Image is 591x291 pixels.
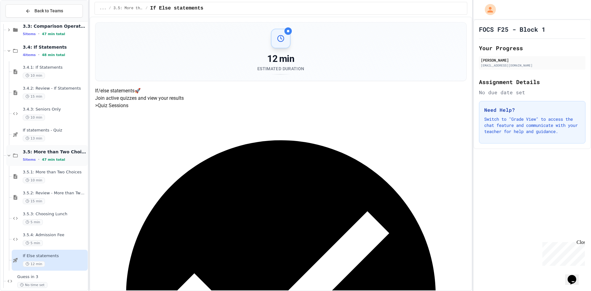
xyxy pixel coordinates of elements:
[2,2,42,39] div: Chat with us now!Close
[23,253,86,259] span: If Else statements
[34,8,63,14] span: Back to Teams
[565,266,585,285] iframe: chat widget
[484,106,580,114] h3: Need Help?
[23,177,45,183] span: 10 min
[23,135,45,141] span: 13 min
[23,158,36,162] span: 5 items
[95,87,467,95] h4: If/else statements 🚀
[23,32,36,36] span: 5 items
[146,6,148,11] span: /
[484,116,580,135] p: Switch to "Grade View" to access the chat feature and communicate with your teacher for help and ...
[38,52,39,57] span: •
[23,53,36,57] span: 4 items
[481,63,584,68] div: [EMAIL_ADDRESS][DOMAIN_NAME]
[95,102,467,109] h5: > Quiz Sessions
[100,6,107,11] span: ...
[257,66,304,72] div: Estimated Duration
[23,232,86,238] span: 3.5.4: Admission Fee
[23,149,86,155] span: 3.5: More than Two Choices
[42,32,65,36] span: 47 min total
[479,25,545,34] h1: FOCS F25 - Block 1
[42,158,65,162] span: 47 min total
[478,2,497,17] div: My Account
[479,78,585,86] h2: Assignment Details
[23,65,86,70] span: 3.4.1: If Statements
[42,53,65,57] span: 48 min total
[481,57,584,63] div: [PERSON_NAME]
[479,89,585,96] div: No due date set
[23,261,45,267] span: 12 min
[38,157,39,162] span: •
[23,198,45,204] span: 15 min
[23,44,86,50] span: 3.4: If Statements
[23,94,45,99] span: 15 min
[23,107,86,112] span: 3.4.3: Seniors Only
[6,4,83,18] button: Back to Teams
[23,128,86,133] span: If statements - Quiz
[23,73,45,79] span: 10 min
[23,23,86,29] span: 3.3: Comparison Operators
[257,53,304,64] div: 12 min
[479,44,585,52] h2: Your Progress
[23,240,43,246] span: 5 min
[23,191,86,196] span: 3.5.2: Review - More than Two Choices
[114,6,143,11] span: 3.5: More than Two Choices
[17,282,47,288] span: No time set
[23,86,86,91] span: 3.4.2: Review - If Statements
[38,31,39,36] span: •
[150,5,203,12] span: If Else statements
[23,212,86,217] span: 3.5.3: Choosing Lunch
[17,274,86,280] span: Guess in 3
[540,240,585,266] iframe: chat widget
[23,170,86,175] span: 3.5.1: More than Two Choices
[23,115,45,120] span: 10 min
[23,219,43,225] span: 5 min
[109,6,111,11] span: /
[95,95,467,102] p: Join active quizzes and view your results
